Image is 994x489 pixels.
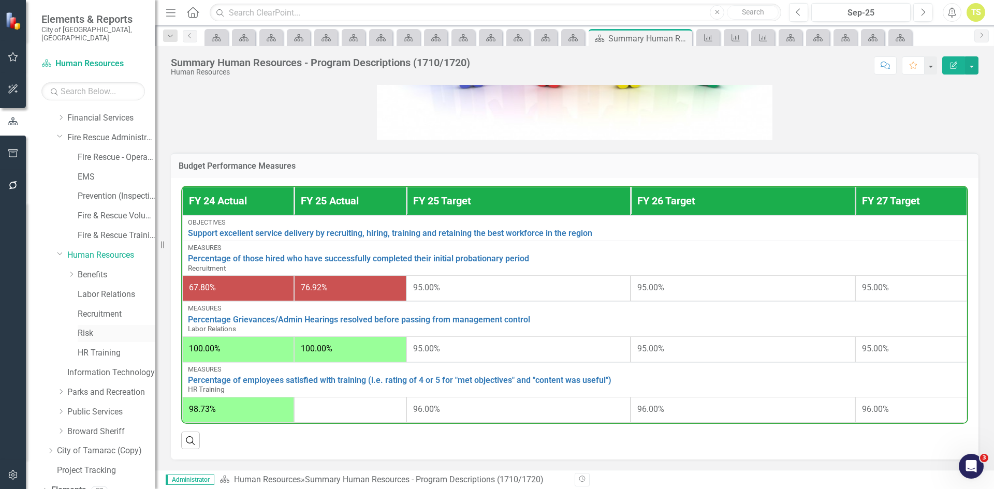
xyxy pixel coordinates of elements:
button: Sep-25 [811,3,911,22]
td: Double-Click to Edit Right Click for Context Menu [182,301,967,336]
a: Risk [78,328,155,339]
span: 95.00% [637,344,664,353]
div: Summary Human Resources - Program Descriptions (1710/1720) [305,475,544,484]
a: Labor Relations [78,289,155,301]
div: Measures [188,244,961,251]
a: Public Services [67,406,155,418]
span: 100.00% [301,344,332,353]
a: Percentage Grievances/Admin Hearings resolved before passing from management control [188,315,961,324]
a: Percentage of employees satisfied with training (i.e. rating of 4 or 5 for "met objectives" and "... [188,376,961,385]
iframe: Intercom live chat [959,454,984,479]
a: Human Resources [234,475,301,484]
a: Human Resources [41,58,145,70]
div: Sep-25 [815,7,907,19]
span: Elements & Reports [41,13,145,25]
div: Summary Human Resources - Program Descriptions (1710/1720) [171,57,470,68]
div: Measures [188,305,961,312]
a: Fire & Rescue Volunteers [78,210,155,222]
div: Measures [188,366,961,373]
td: Double-Click to Edit Right Click for Context Menu [182,241,967,275]
span: 96.00% [637,404,664,414]
span: 95.00% [413,283,440,292]
a: EMS [78,171,155,183]
span: 96.00% [862,404,889,414]
span: HR Training [188,385,225,393]
input: Search Below... [41,82,145,100]
div: » [220,474,567,486]
a: Project Tracking [57,465,155,477]
span: 95.00% [862,344,889,353]
span: Search [742,8,764,16]
span: 76.92% [301,283,328,292]
span: Recruitment [188,264,226,272]
a: Fire Rescue Administration [67,132,155,144]
span: Labor Relations [188,324,236,333]
div: Human Resources [171,68,470,76]
a: HR Training [78,347,155,359]
span: 100.00% [189,344,221,353]
a: City of Tamarac (Copy) [57,445,155,457]
div: Objectives [188,219,961,226]
div: Summary Human Resources - Program Descriptions (1710/1720) [608,32,690,45]
a: Support excellent service delivery by recruiting, hiring, training and retaining the best workfor... [188,229,961,238]
button: Search [727,5,779,20]
span: 98.73% [189,404,216,414]
span: 95.00% [637,283,664,292]
a: Benefits [78,269,155,281]
small: City of [GEOGRAPHIC_DATA], [GEOGRAPHIC_DATA] [41,25,145,42]
a: Human Resources [67,249,155,261]
span: 3 [980,454,988,462]
a: Financial Services [67,112,155,124]
a: Prevention (Inspections) [78,190,155,202]
span: 67.80% [189,283,216,292]
h3: Budget Performance Measures [179,161,971,171]
a: Percentage of those hired who have successfully completed their initial probationary period [188,254,961,263]
a: Broward Sheriff [67,426,155,438]
a: Information Technology [67,367,155,379]
button: TS [967,3,985,22]
a: Fire Rescue - Operations [78,152,155,164]
td: Double-Click to Edit Right Click for Context Menu [182,215,967,241]
a: Recruitment [78,308,155,320]
span: Administrator [166,475,214,485]
span: 96.00% [413,404,440,414]
td: Double-Click to Edit Right Click for Context Menu [182,362,967,397]
img: ClearPoint Strategy [5,11,24,31]
a: Fire & Rescue Training [78,230,155,242]
span: 95.00% [413,344,440,353]
span: 95.00% [862,283,889,292]
input: Search ClearPoint... [210,4,781,22]
a: Parks and Recreation [67,387,155,398]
